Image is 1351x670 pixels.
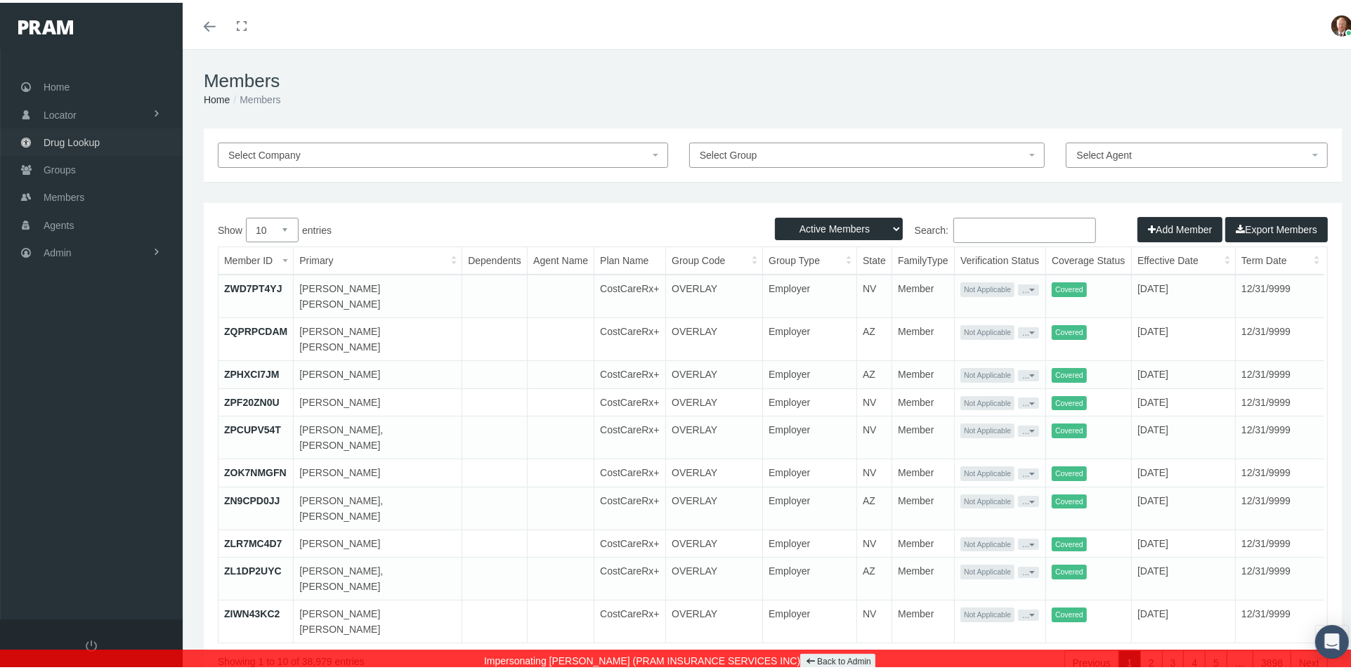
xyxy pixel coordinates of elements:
[892,414,955,456] td: Member
[204,67,1342,89] h1: Members
[960,464,1014,478] span: Not Applicable
[246,215,299,239] select: Showentries
[1052,492,1087,506] span: Covered
[666,358,763,386] td: OVERLAY
[294,244,462,272] th: Primary: activate to sort column ascending
[462,244,528,272] th: Dependents
[294,527,462,555] td: [PERSON_NAME]
[594,484,666,527] td: CostCareRx+
[857,386,892,414] td: NV
[224,535,282,546] a: ZLR7MC4D7
[892,358,955,386] td: Member
[666,315,763,358] td: OVERLAY
[224,421,281,433] a: ZPCUPV54T
[960,492,1014,506] span: Not Applicable
[1236,315,1325,358] td: 12/31/9999
[857,456,892,485] td: NV
[666,555,763,598] td: OVERLAY
[857,358,892,386] td: AZ
[1052,322,1087,337] span: Covered
[224,394,280,405] a: ZPF20ZN0U
[224,605,280,617] a: ZIWN43KC2
[1018,324,1039,336] button: ...
[230,89,280,105] li: Members
[224,323,287,334] a: ZQPRPCDAM
[892,244,955,272] th: FamilyType
[294,484,462,527] td: [PERSON_NAME], [PERSON_NAME]
[1132,555,1236,598] td: [DATE]
[1236,555,1325,598] td: 12/31/9999
[960,365,1014,380] span: Not Applicable
[218,215,773,239] label: Show entries
[218,244,294,272] th: Member ID: activate to sort column ascending
[204,91,230,103] a: Home
[763,414,857,456] td: Employer
[1236,456,1325,485] td: 12/31/9999
[960,534,1014,549] span: Not Applicable
[1132,386,1236,414] td: [DATE]
[1132,456,1236,485] td: [DATE]
[1052,562,1087,577] span: Covered
[294,598,462,641] td: [PERSON_NAME] [PERSON_NAME]
[228,147,301,158] span: Select Company
[960,421,1014,435] span: Not Applicable
[857,555,892,598] td: AZ
[763,315,857,358] td: Employer
[857,527,892,555] td: NV
[1018,607,1039,618] button: ...
[763,555,857,598] td: Employer
[594,386,666,414] td: CostCareRx+
[960,393,1014,408] span: Not Applicable
[666,527,763,555] td: OVERLAY
[1018,395,1039,406] button: ...
[1236,527,1325,555] td: 12/31/9999
[1018,564,1039,575] button: ...
[1225,214,1328,239] button: Export Members
[1018,493,1039,504] button: ...
[1076,147,1132,158] span: Select Agent
[1137,214,1222,239] button: Add Member
[1018,423,1039,434] button: ...
[294,456,462,485] td: [PERSON_NAME]
[773,215,1096,240] label: Search:
[892,315,955,358] td: Member
[294,414,462,456] td: [PERSON_NAME], [PERSON_NAME]
[955,244,1046,272] th: Verification Status
[44,181,84,208] span: Members
[594,244,666,272] th: Plan Name
[857,484,892,527] td: AZ
[666,414,763,456] td: OVERLAY
[1132,358,1236,386] td: [DATE]
[763,527,857,555] td: Employer
[892,456,955,485] td: Member
[1052,534,1087,549] span: Covered
[1236,414,1325,456] td: 12/31/9999
[294,555,462,598] td: [PERSON_NAME], [PERSON_NAME]
[18,18,73,32] img: PRAM_20_x_78.png
[594,358,666,386] td: CostCareRx+
[294,358,462,386] td: [PERSON_NAME]
[892,272,955,315] td: Member
[763,598,857,641] td: Employer
[857,414,892,456] td: NV
[1132,484,1236,527] td: [DATE]
[594,555,666,598] td: CostCareRx+
[1236,386,1325,414] td: 12/31/9999
[224,366,280,377] a: ZPHXCI7JM
[960,280,1014,294] span: Not Applicable
[224,464,287,475] a: ZOK7NMGFN
[892,598,955,641] td: Member
[666,386,763,414] td: OVERLAY
[294,315,462,358] td: [PERSON_NAME] [PERSON_NAME]
[763,456,857,485] td: Employer
[1236,244,1325,272] th: Term Date: activate to sort column ascending
[763,386,857,414] td: Employer
[1132,315,1236,358] td: [DATE]
[528,244,594,272] th: Agent Name
[960,322,1014,337] span: Not Applicable
[666,272,763,315] td: OVERLAY
[594,598,666,641] td: CostCareRx+
[44,71,70,98] span: Home
[700,147,757,158] span: Select Group
[857,315,892,358] td: AZ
